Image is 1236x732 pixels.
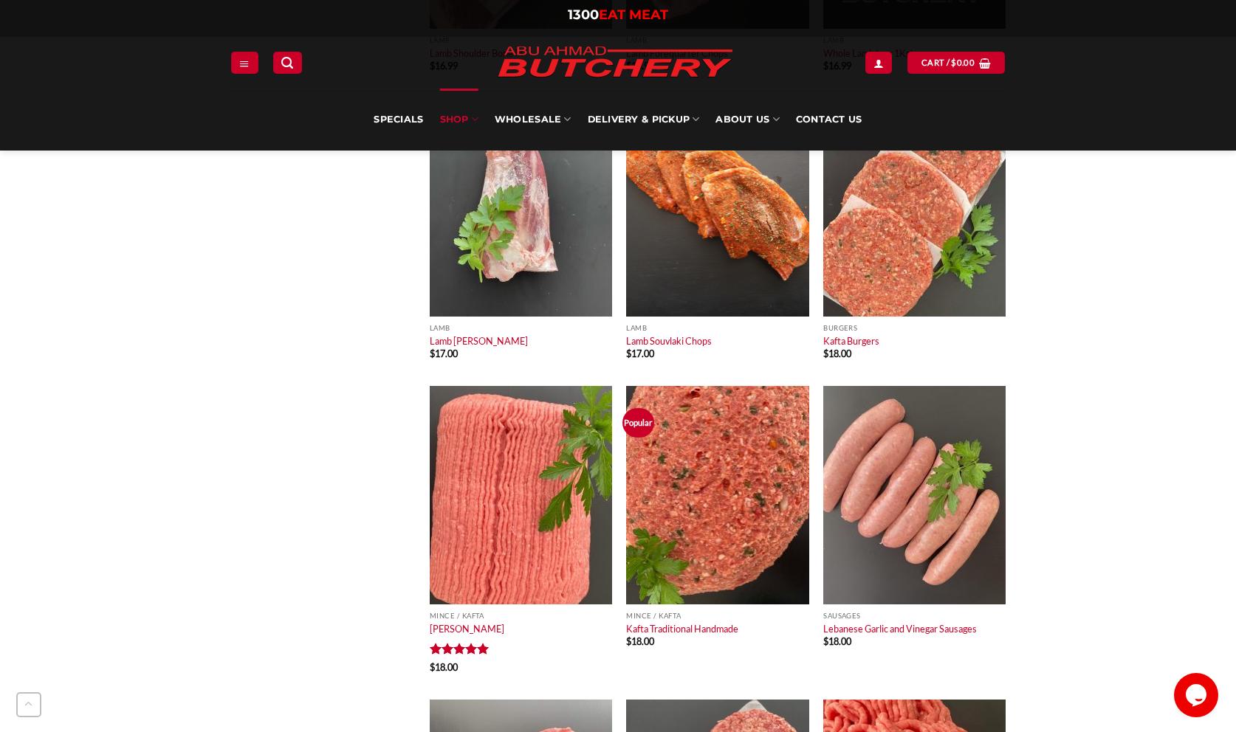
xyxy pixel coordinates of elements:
[568,7,599,23] span: 1300
[430,623,504,635] a: [PERSON_NAME]
[921,56,975,69] span: Cart /
[626,635,631,647] span: $
[823,386,1006,604] img: Lebanese Garlic and Vinegar Sausages
[626,335,712,347] a: Lamb Souvlaki Chops
[1174,673,1221,717] iframe: chat widget
[823,623,977,635] a: Lebanese Garlic and Vinegar Sausages
[430,348,435,359] span: $
[796,89,862,151] a: Contact Us
[430,98,612,317] img: Lamb Shanks
[599,7,668,23] span: EAT MEAT
[430,661,435,673] span: $
[907,52,1005,73] a: View cart
[430,643,490,657] div: Rated 5 out of 5
[16,692,41,717] button: Go to top
[626,623,738,635] a: Kafta Traditional Handmade
[430,386,612,604] img: Kibbeh Mince
[823,635,828,647] span: $
[430,348,458,359] bdi: 17.00
[486,37,744,89] img: Abu Ahmad Butchery
[430,661,458,673] bdi: 18.00
[715,89,779,151] a: About Us
[823,335,879,347] a: Kafta Burgers
[430,643,490,660] span: Rated out of 5
[495,89,571,151] a: Wholesale
[823,612,1006,620] p: Sausages
[588,89,700,151] a: Delivery & Pickup
[440,89,478,151] a: SHOP
[273,52,301,73] a: Search
[626,348,631,359] span: $
[430,324,612,332] p: Lamb
[951,56,956,69] span: $
[951,58,975,67] bdi: 0.00
[626,348,654,359] bdi: 17.00
[626,386,808,604] img: Kafta Traditional Handmade
[823,635,851,647] bdi: 18.00
[626,324,808,332] p: Lamb
[823,348,851,359] bdi: 18.00
[823,324,1006,332] p: Burgers
[626,635,654,647] bdi: 18.00
[430,335,528,347] a: Lamb [PERSON_NAME]
[823,348,828,359] span: $
[231,52,258,73] a: Menu
[626,612,808,620] p: Mince / Kafta
[865,52,892,73] a: Login
[430,612,612,620] p: Mince / Kafta
[374,89,423,151] a: Specials
[568,7,668,23] a: 1300EAT MEAT
[626,98,808,317] img: Lamb Souvlaki Chops
[823,98,1006,317] img: Kafta Burgers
